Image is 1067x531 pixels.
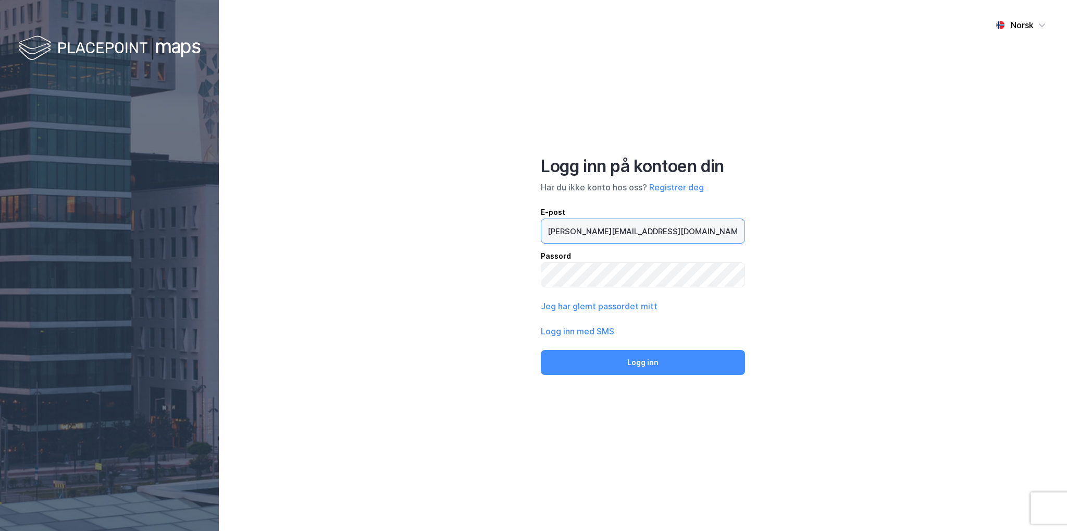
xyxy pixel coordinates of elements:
div: Norsk [1011,19,1034,31]
button: Logg inn [541,350,745,375]
img: logo-white.f07954bde2210d2a523dddb988cd2aa7.svg [18,33,201,64]
button: Logg inn med SMS [541,325,614,337]
div: Passord [541,250,745,262]
div: E-post [541,206,745,219]
div: Logg inn på kontoen din [541,156,745,177]
button: Registrer deg [649,181,704,194]
div: Har du ikke konto hos oss? [541,181,745,194]
iframe: Chat Widget [1015,481,1067,531]
button: Jeg har glemt passordet mitt [541,300,657,312]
